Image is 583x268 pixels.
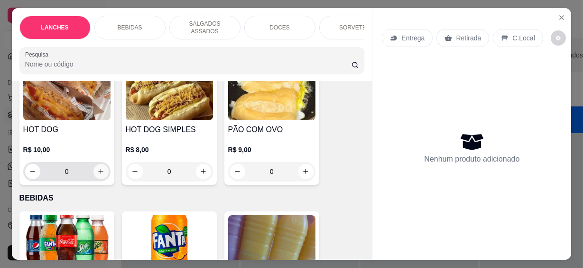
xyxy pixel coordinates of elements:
[23,61,111,120] img: product-image
[512,33,535,43] p: C.Local
[554,10,569,25] button: Close
[23,124,111,135] h4: HOT DOG
[269,24,290,31] p: DOCES
[551,30,566,46] button: decrease-product-quantity
[93,164,109,179] button: increase-product-quantity
[177,20,232,35] p: SALGADOS ASSADOS
[424,153,519,165] p: Nenhum produto adicionado
[41,24,69,31] p: LANCHES
[126,124,213,135] h4: HOT DOG SIMPLES
[128,164,143,179] button: decrease-product-quantity
[298,164,314,179] button: increase-product-quantity
[401,33,425,43] p: Entrega
[126,61,213,120] img: product-image
[230,164,245,179] button: decrease-product-quantity
[25,59,352,69] input: Pesquisa
[339,24,370,31] p: SORVETES
[25,50,52,58] label: Pesquisa
[118,24,142,31] p: BEBIDAS
[196,164,211,179] button: increase-product-quantity
[456,33,481,43] p: Retirada
[228,61,315,120] img: product-image
[25,164,40,179] button: decrease-product-quantity
[228,124,315,135] h4: PÃO COM OVO
[228,145,315,154] p: R$ 9,00
[23,145,111,154] p: R$ 10,00
[126,145,213,154] p: R$ 8,00
[19,192,365,204] p: BEBIDAS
